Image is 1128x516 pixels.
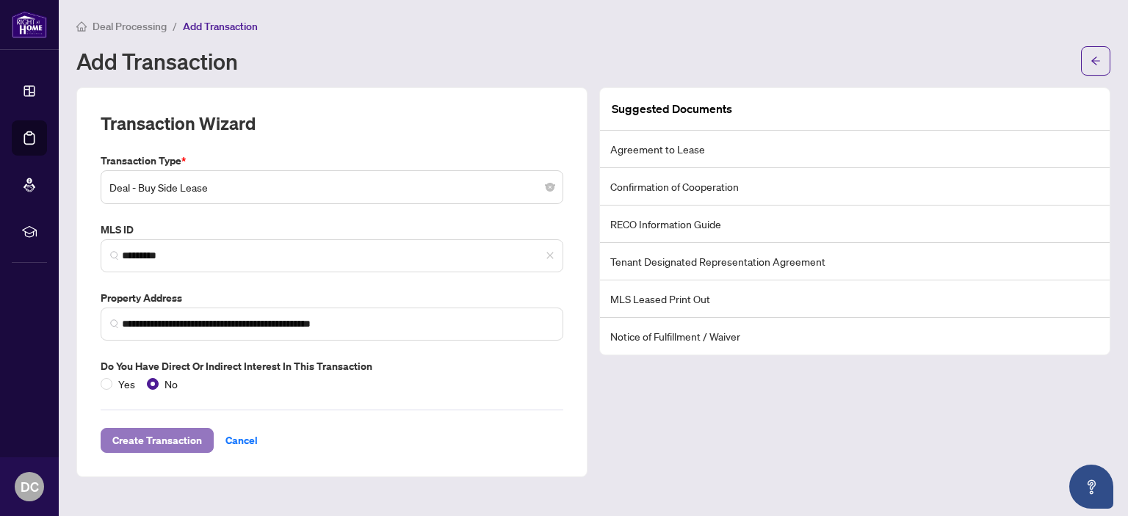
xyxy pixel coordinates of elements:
[612,100,732,118] article: Suggested Documents
[183,20,258,33] span: Add Transaction
[112,376,141,392] span: Yes
[109,173,554,201] span: Deal - Buy Side Lease
[101,153,563,169] label: Transaction Type
[600,131,1110,168] li: Agreement to Lease
[110,251,119,260] img: search_icon
[76,49,238,73] h1: Add Transaction
[225,429,258,452] span: Cancel
[101,222,563,238] label: MLS ID
[1091,56,1101,66] span: arrow-left
[600,206,1110,243] li: RECO Information Guide
[21,476,39,497] span: DC
[546,251,554,260] span: close
[214,428,270,453] button: Cancel
[546,183,554,192] span: close-circle
[112,429,202,452] span: Create Transaction
[600,280,1110,318] li: MLS Leased Print Out
[101,428,214,453] button: Create Transaction
[101,112,256,135] h2: Transaction Wizard
[93,20,167,33] span: Deal Processing
[173,18,177,34] li: /
[110,319,119,328] img: search_icon
[12,11,47,38] img: logo
[600,168,1110,206] li: Confirmation of Cooperation
[159,376,184,392] span: No
[76,21,87,32] span: home
[600,243,1110,280] li: Tenant Designated Representation Agreement
[101,290,563,306] label: Property Address
[600,318,1110,355] li: Notice of Fulfillment / Waiver
[1069,465,1113,509] button: Open asap
[101,358,563,374] label: Do you have direct or indirect interest in this transaction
